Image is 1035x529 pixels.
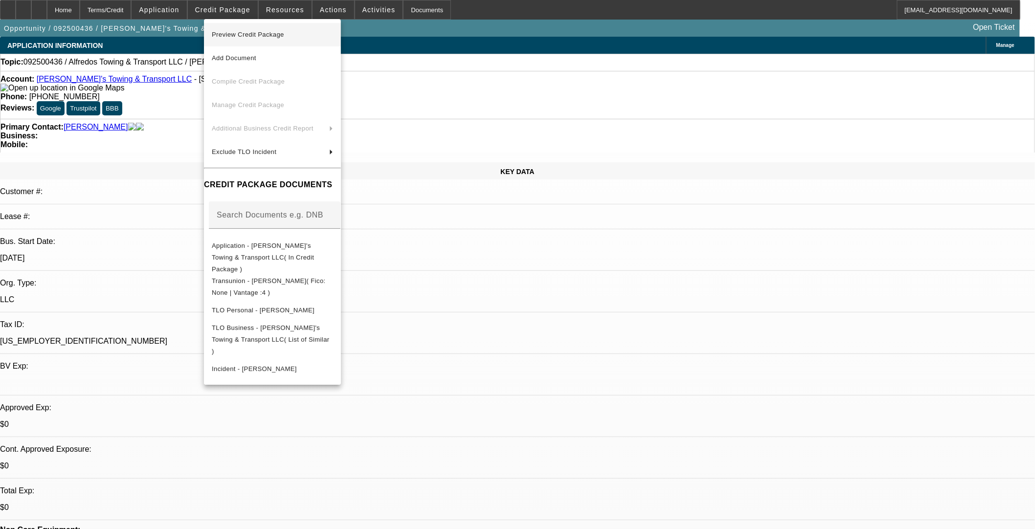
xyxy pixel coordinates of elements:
span: Incident - [PERSON_NAME] [212,365,297,372]
mat-label: Search Documents e.g. DNB [217,210,323,219]
span: Application - [PERSON_NAME]'s Towing & Transport LLC( In Credit Package ) [212,242,314,272]
button: Application - Alfredo's Towing & Transport LLC( In Credit Package ) [204,240,341,275]
span: Exclude TLO Incident [212,148,276,155]
span: Add Document [212,54,256,62]
span: Preview Credit Package [212,31,284,38]
button: TLO Business - Alfredo's Towing & Transport LLC( List of Similar ) [204,322,341,357]
span: Transunion - [PERSON_NAME]( Fico: None | Vantage :4 ) [212,277,326,296]
span: TLO Business - [PERSON_NAME]'s Towing & Transport LLC( List of Similar ) [212,324,330,354]
button: TLO Personal - Mena, Carmen [204,298,341,322]
button: Transunion - Mena, Carmen( Fico: None | Vantage :4 ) [204,275,341,298]
button: Incident - Mena, Carmen [204,357,341,380]
span: TLO Personal - [PERSON_NAME] [212,306,315,313]
h4: CREDIT PACKAGE DOCUMENTS [204,179,341,191]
